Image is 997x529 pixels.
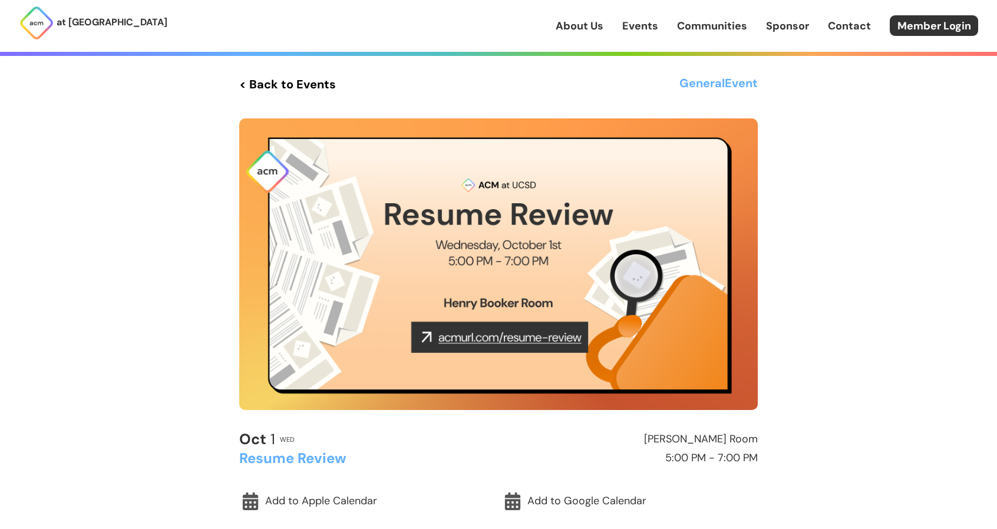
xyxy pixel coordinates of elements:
a: Member Login [890,15,978,36]
a: Communities [677,18,747,34]
img: ACM Logo [19,5,54,41]
a: at [GEOGRAPHIC_DATA] [19,5,167,41]
img: Event Cover Photo [239,118,758,410]
h2: 5:00 PM - 7:00 PM [504,452,758,464]
a: Add to Google Calendar [501,488,758,515]
b: Oct [239,429,266,449]
a: Contact [828,18,871,34]
h2: Wed [280,436,295,443]
h2: 1 [239,431,275,448]
h3: General Event [679,74,758,95]
h2: [PERSON_NAME] Room [504,434,758,445]
a: Add to Apple Calendar [239,488,496,515]
a: Events [622,18,658,34]
a: About Us [556,18,603,34]
a: < Back to Events [239,74,336,95]
p: at [GEOGRAPHIC_DATA] [57,15,167,30]
h2: Resume Review [239,451,493,466]
a: Sponsor [766,18,809,34]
